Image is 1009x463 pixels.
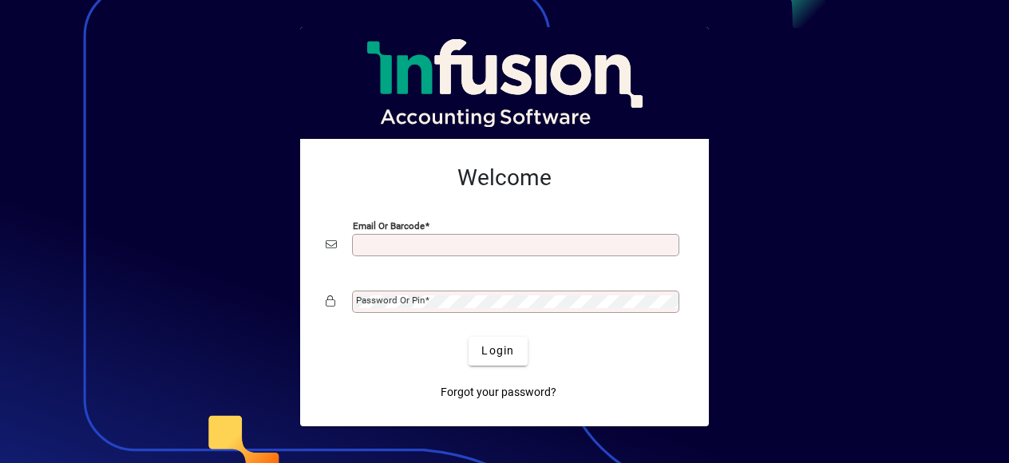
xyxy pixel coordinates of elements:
[469,337,527,366] button: Login
[434,378,563,407] a: Forgot your password?
[356,295,425,306] mat-label: Password or Pin
[441,384,556,401] span: Forgot your password?
[326,164,683,192] h2: Welcome
[481,342,514,359] span: Login
[353,220,425,231] mat-label: Email or Barcode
